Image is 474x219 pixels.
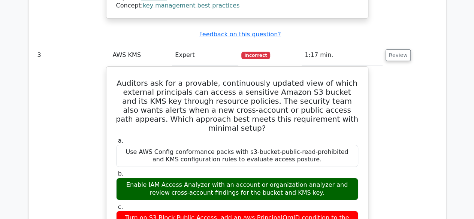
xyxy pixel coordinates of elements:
td: 1:17 min. [302,45,383,66]
span: b. [118,170,124,177]
a: Feedback on this question? [199,31,281,38]
td: AWS KMS [109,45,172,66]
div: Enable IAM Access Analyzer with an account or organization analyzer and review cross-account find... [116,178,358,200]
td: 3 [34,45,110,66]
span: Incorrect [241,52,270,59]
span: c. [118,203,123,210]
button: Review [386,49,411,61]
a: key management best practices [143,2,239,9]
h5: Auditors ask for a provable, continuously updated view of which external principals can access a ... [115,79,359,133]
td: Expert [172,45,238,66]
span: a. [118,137,124,144]
div: Use AWS Config conformance packs with s3-bucket-public-read-prohibited and KMS configuration rule... [116,145,358,167]
div: Concept: [116,2,358,10]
